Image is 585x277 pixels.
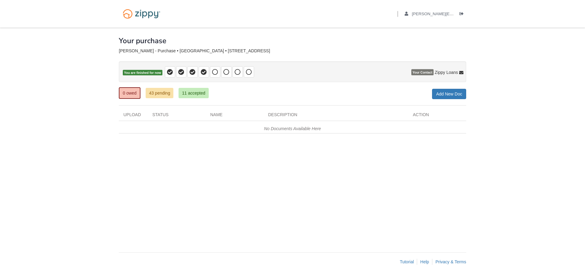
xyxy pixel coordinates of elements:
a: Tutorial [400,259,414,264]
span: Your Contact [411,69,434,75]
em: No Documents Available Here [264,126,321,131]
a: Help [420,259,429,264]
div: Upload [119,112,148,121]
div: Name [206,112,264,121]
a: 0 owed [119,87,140,99]
a: edit profile [405,12,549,18]
span: nolan.sarah@mail.com [412,12,549,16]
a: Add New Doc [432,89,466,99]
span: Zippy Loans [435,69,458,75]
a: 43 pending [146,88,173,98]
div: [PERSON_NAME] - Purchase • [GEOGRAPHIC_DATA] • [STREET_ADDRESS] [119,48,466,54]
div: Status [148,112,206,121]
span: You are finished for now [123,70,162,76]
div: Description [264,112,408,121]
div: Action [408,112,466,121]
a: Privacy & Terms [435,259,466,264]
a: 11 accepted [179,88,208,98]
img: Logo [119,6,164,22]
h1: Your purchase [119,37,166,45]
a: Log out [459,12,466,18]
